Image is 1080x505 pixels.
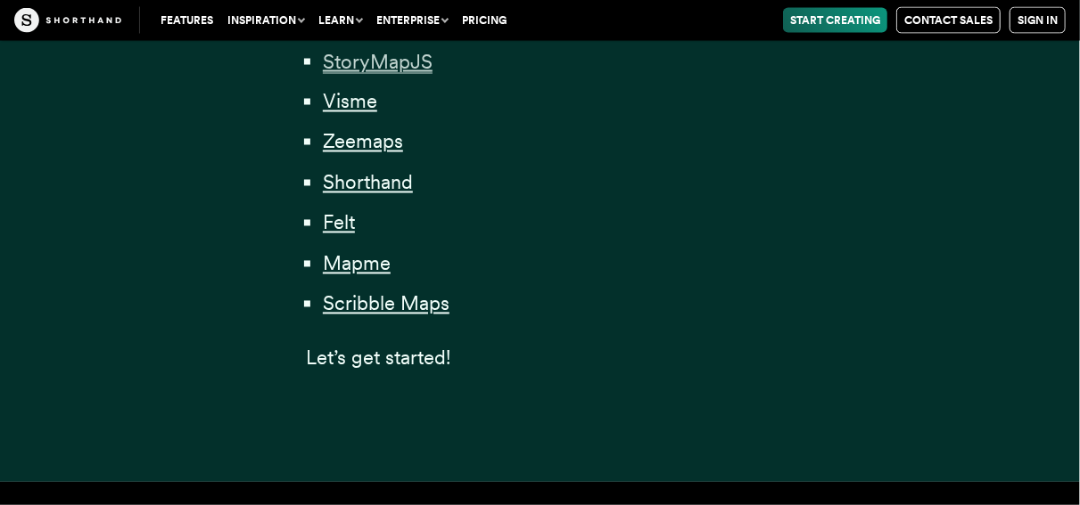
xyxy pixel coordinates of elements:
[323,50,433,73] a: StoryMapJS
[311,8,369,33] button: Learn
[369,8,455,33] button: Enterprise
[220,8,311,33] button: Inspiration
[323,292,449,315] a: Scribble Maps
[153,8,220,33] a: Features
[1010,7,1066,34] a: Sign in
[323,130,403,153] a: Zeemaps
[896,7,1001,34] a: Contact Sales
[323,211,355,234] a: Felt
[323,50,433,74] span: StoryMapJS
[306,346,450,370] span: Let’s get started!
[323,90,377,113] a: Visme
[783,8,887,33] a: Start Creating
[323,171,413,194] a: Shorthand
[14,8,121,33] img: The Craft
[323,252,391,275] a: Mapme
[455,8,514,33] a: Pricing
